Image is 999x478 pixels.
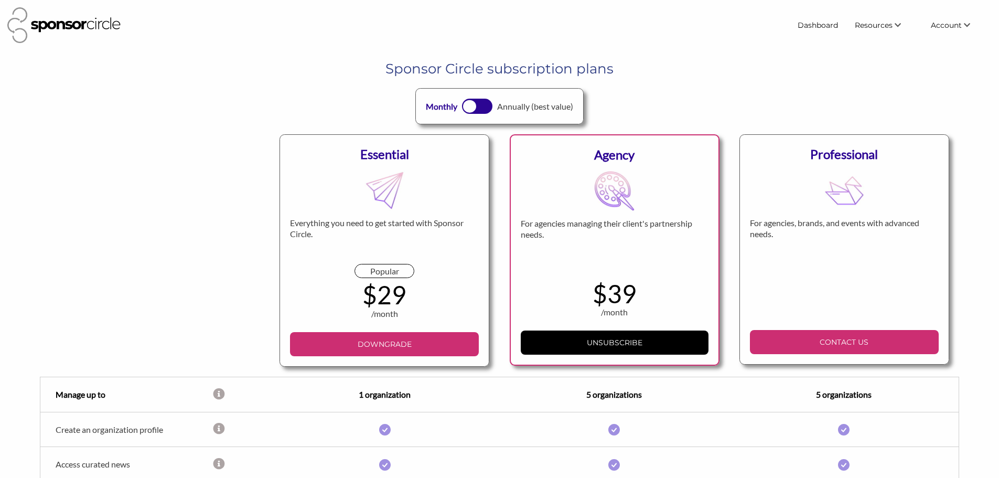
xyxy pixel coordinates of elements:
[521,218,708,264] div: For agencies managing their client's partnership needs.
[355,264,414,279] div: Popular
[789,16,846,35] a: Dashboard
[270,388,500,401] div: 1 organization
[525,335,704,350] p: UNSUBSCRIBE
[521,281,708,306] div: $39
[290,332,479,356] a: DOWNGRADE
[608,459,620,471] img: i
[379,459,391,471] img: i
[426,100,457,113] div: Monthly
[729,388,959,401] div: 5 organizations
[7,7,121,43] img: Sponsor Circle Logo
[497,100,573,113] div: Annually (best value)
[594,171,634,211] img: MDB8YWNjdF8xRVMyQnVKcDI4S0FlS2M5fGZsX2xpdmVfa1QzbGg0YzRNa2NWT1BDV21CQUZza1Zs0031E1MQed
[824,171,864,210] img: MDB8YWNjdF8xRVMyQnVKcDI4S0FlS2M5fGZsX2xpdmVfemZLY1VLQ1l3QUkzM2FycUE0M0ZwaXNX00M5cMylX0
[290,145,479,164] div: Essential
[750,145,939,164] div: Professional
[40,424,212,434] div: Create an organization profile
[838,459,850,471] img: i
[750,330,939,354] a: CONTACT US
[500,388,729,401] div: 5 organizations
[290,282,479,307] div: $29
[290,218,479,264] div: Everything you need to get started with Sponsor Circle.
[371,309,398,318] span: /month
[608,424,620,435] img: i
[931,20,962,30] span: Account
[601,307,628,317] span: /month
[40,388,212,401] div: Manage up to
[846,16,922,35] li: Resources
[838,424,850,435] img: i
[521,145,708,164] div: Agency
[294,336,475,352] p: DOWNGRADE
[855,20,893,30] span: Resources
[379,424,391,435] img: i
[922,16,992,35] li: Account
[750,218,939,264] div: For agencies, brands, and events with advanced needs.
[40,459,212,469] div: Access curated news
[88,59,911,78] h1: Sponsor Circle subscription plans
[364,171,404,210] img: MDB8YWNjdF8xRVMyQnVKcDI4S0FlS2M5fGZsX2xpdmVfZ2hUeW9zQmppQkJrVklNa3k3WGg1bXBx00WCYLTg8d
[754,334,934,350] p: CONTACT US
